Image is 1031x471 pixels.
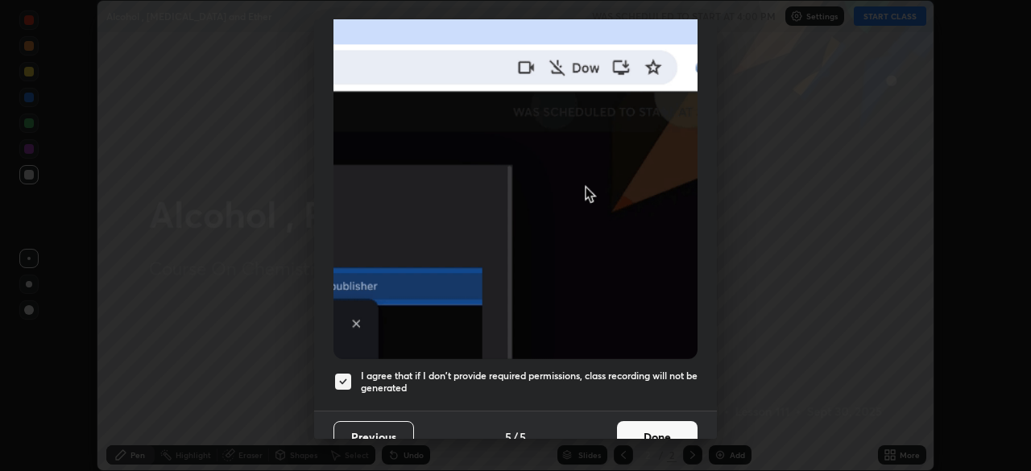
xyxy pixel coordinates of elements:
h4: / [513,428,518,445]
button: Previous [333,421,414,453]
img: downloads-permission-blocked.gif [333,7,698,359]
button: Done [617,421,698,453]
h5: I agree that if I don't provide required permissions, class recording will not be generated [361,370,698,395]
h4: 5 [505,428,511,445]
h4: 5 [520,428,526,445]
